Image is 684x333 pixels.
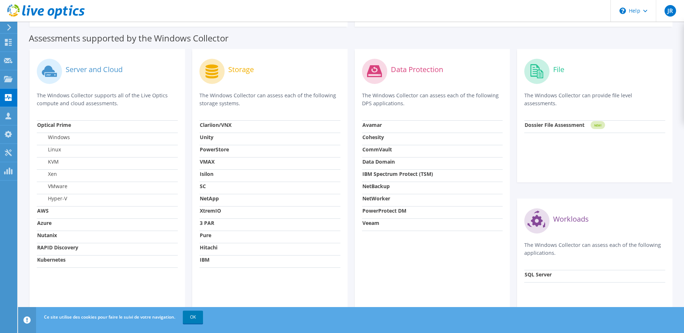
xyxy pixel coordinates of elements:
[37,183,67,190] label: VMware
[200,232,211,239] strong: Pure
[183,311,203,324] a: OK
[37,170,57,178] label: Xen
[29,35,229,42] label: Assessments supported by the Windows Collector
[525,121,584,128] strong: Dossier File Assessment
[200,256,209,263] strong: IBM
[525,271,552,278] strong: SQL Server
[37,146,61,153] label: Linux
[37,244,78,251] strong: RAPID Discovery
[553,66,564,73] label: File
[391,66,443,73] label: Data Protection
[37,134,70,141] label: Windows
[619,8,626,14] svg: \n
[200,244,217,251] strong: Hitachi
[362,207,406,214] strong: PowerProtect DM
[200,121,231,128] strong: Clariion/VNX
[37,121,71,128] strong: Optical Prime
[362,134,384,141] strong: Cohesity
[553,216,589,223] label: Workloads
[524,92,665,107] p: The Windows Collector can provide file level assessments.
[37,207,49,214] strong: AWS
[200,146,229,153] strong: PowerStore
[66,66,123,73] label: Server and Cloud
[200,134,213,141] strong: Unity
[362,183,390,190] strong: NetBackup
[362,219,379,226] strong: Veeam
[594,123,601,127] tspan: NEW!
[37,195,67,202] label: Hyper-V
[362,146,392,153] strong: CommVault
[362,195,390,202] strong: NetWorker
[199,92,340,107] p: The Windows Collector can assess each of the following storage systems.
[44,314,175,320] span: Ce site utilise des cookies pour faire le suivi de votre navigation.
[228,66,254,73] label: Storage
[524,241,665,257] p: The Windows Collector can assess each of the following applications.
[362,170,433,177] strong: IBM Spectrum Protect (TSM)
[200,219,214,226] strong: 3 PAR
[362,121,382,128] strong: Avamar
[665,5,676,17] span: JR
[200,207,221,214] strong: XtremIO
[37,232,57,239] strong: Nutanix
[362,158,395,165] strong: Data Domain
[362,92,503,107] p: The Windows Collector can assess each of the following DPS applications.
[200,195,219,202] strong: NetApp
[37,158,59,165] label: KVM
[200,170,213,177] strong: Isilon
[200,183,206,190] strong: SC
[37,256,66,263] strong: Kubernetes
[200,158,215,165] strong: VMAX
[37,219,52,226] strong: Azure
[37,92,178,107] p: The Windows Collector supports all of the Live Optics compute and cloud assessments.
